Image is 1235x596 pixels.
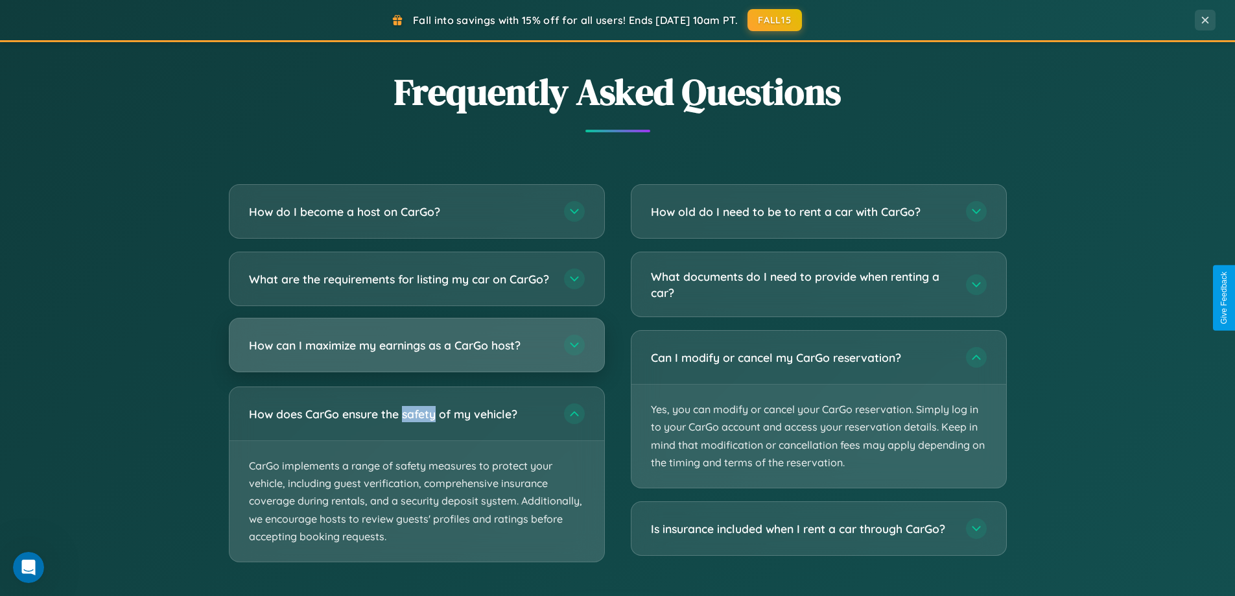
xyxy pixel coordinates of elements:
h3: How old do I need to be to rent a car with CarGo? [651,204,953,220]
h3: How can I maximize my earnings as a CarGo host? [249,337,551,353]
div: Give Feedback [1219,272,1229,324]
h3: How does CarGo ensure the safety of my vehicle? [249,406,551,422]
h3: Is insurance included when I rent a car through CarGo? [651,521,953,537]
h3: Can I modify or cancel my CarGo reservation? [651,350,953,366]
h2: Frequently Asked Questions [229,67,1007,117]
h3: What are the requirements for listing my car on CarGo? [249,271,551,287]
span: Fall into savings with 15% off for all users! Ends [DATE] 10am PT. [413,14,738,27]
h3: What documents do I need to provide when renting a car? [651,268,953,300]
p: Yes, you can modify or cancel your CarGo reservation. Simply log in to your CarGo account and acc... [631,385,1006,488]
p: CarGo implements a range of safety measures to protect your vehicle, including guest verification... [229,441,604,562]
button: FALL15 [747,9,802,31]
h3: How do I become a host on CarGo? [249,204,551,220]
iframe: Intercom live chat [13,552,44,583]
